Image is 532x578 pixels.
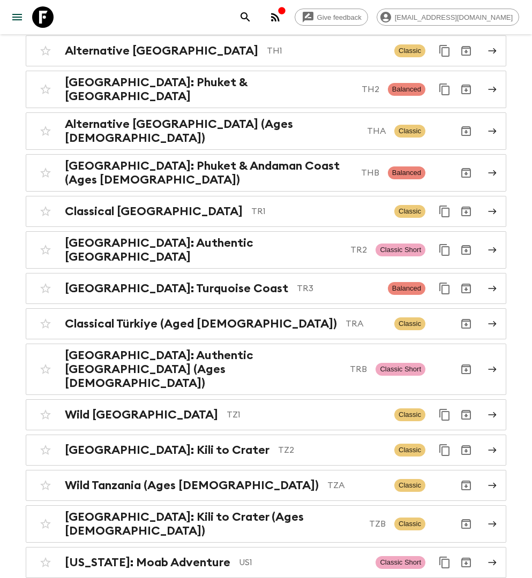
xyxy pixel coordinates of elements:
span: Classic [394,205,425,218]
a: Give feedback [295,9,368,26]
span: Classic [394,518,425,530]
a: Alternative [GEOGRAPHIC_DATA]TH1ClassicDuplicate for 45-59Archive [26,35,506,66]
a: Classical Türkiye (Aged [DEMOGRAPHIC_DATA])TRAClassicArchive [26,308,506,339]
p: TRA [346,317,386,330]
span: Classic [394,317,425,330]
button: Archive [455,120,477,142]
span: Classic [394,479,425,492]
span: Classic [394,444,425,457]
button: Archive [455,359,477,380]
span: Give feedback [311,13,368,21]
button: search adventures [235,6,256,28]
button: Duplicate for 45-59 [434,404,455,425]
button: Archive [455,79,477,100]
button: Archive [455,404,477,425]
span: Classic [394,408,425,421]
a: Classical [GEOGRAPHIC_DATA]TR1ClassicDuplicate for 45-59Archive [26,196,506,227]
a: [GEOGRAPHIC_DATA]: Authentic [GEOGRAPHIC_DATA]TR2Classic ShortDuplicate for 45-59Archive [26,231,506,269]
a: [GEOGRAPHIC_DATA]: Kili to CraterTZ2ClassicDuplicate for 45-59Archive [26,435,506,466]
a: Wild [GEOGRAPHIC_DATA]TZ1ClassicDuplicate for 45-59Archive [26,399,506,430]
p: THB [361,166,379,179]
h2: Alternative [GEOGRAPHIC_DATA] (Ages [DEMOGRAPHIC_DATA]) [65,117,358,145]
a: [GEOGRAPHIC_DATA]: Phuket & [GEOGRAPHIC_DATA]TH2BalancedDuplicate for 45-59Archive [26,71,506,108]
button: Archive [455,239,477,261]
h2: [GEOGRAPHIC_DATA]: Authentic [GEOGRAPHIC_DATA] [65,236,342,264]
h2: [GEOGRAPHIC_DATA]: Kili to Crater [65,443,269,457]
button: Archive [455,162,477,184]
button: Duplicate for 45-59 [434,552,455,573]
p: US1 [239,556,367,569]
button: Duplicate for 45-59 [434,239,455,261]
a: Alternative [GEOGRAPHIC_DATA] (Ages [DEMOGRAPHIC_DATA])THAClassicArchive [26,112,506,150]
p: TRB [350,363,367,376]
span: [EMAIL_ADDRESS][DOMAIN_NAME] [389,13,519,21]
span: Classic [394,125,425,138]
p: TR2 [350,244,367,256]
button: Archive [455,475,477,496]
button: Archive [455,513,477,535]
h2: Classical Türkiye (Aged [DEMOGRAPHIC_DATA]) [65,317,337,331]
button: Duplicate for 45-59 [434,201,455,222]
h2: [GEOGRAPHIC_DATA]: Kili to Crater (Ages [DEMOGRAPHIC_DATA]) [65,510,361,538]
h2: [GEOGRAPHIC_DATA]: Phuket & [GEOGRAPHIC_DATA] [65,75,353,103]
p: TH1 [267,44,386,57]
span: Classic Short [376,363,425,376]
span: Balanced [388,83,425,96]
h2: [GEOGRAPHIC_DATA]: Phuket & Andaman Coast (Ages [DEMOGRAPHIC_DATA]) [65,159,353,187]
p: TZB [369,518,386,530]
p: TR1 [251,205,386,218]
button: Duplicate for 45-59 [434,278,455,299]
p: TZ2 [278,444,386,457]
p: THA [367,125,386,138]
button: Archive [455,313,477,334]
button: Archive [455,40,477,62]
span: Classic [394,44,425,57]
a: [US_STATE]: Moab AdventureUS1Classic ShortDuplicate for 45-59Archive [26,547,506,578]
button: Duplicate for 45-59 [434,439,455,461]
a: [GEOGRAPHIC_DATA]: Turquoise CoastTR3BalancedDuplicate for 45-59Archive [26,273,506,304]
button: Archive [455,439,477,461]
h2: Classical [GEOGRAPHIC_DATA] [65,204,243,218]
h2: [GEOGRAPHIC_DATA]: Authentic [GEOGRAPHIC_DATA] (Ages [DEMOGRAPHIC_DATA]) [65,348,341,390]
p: TH2 [362,83,379,96]
a: Wild Tanzania (Ages [DEMOGRAPHIC_DATA])TZAClassicArchive [26,470,506,501]
h2: Alternative [GEOGRAPHIC_DATA] [65,44,258,58]
button: Archive [455,201,477,222]
p: TZ1 [227,408,386,421]
span: Balanced [388,282,425,295]
div: [EMAIL_ADDRESS][DOMAIN_NAME] [377,9,519,26]
span: Classic Short [376,556,425,569]
button: Duplicate for 45-59 [434,40,455,62]
p: TZA [327,479,386,492]
button: menu [6,6,28,28]
span: Classic Short [376,244,425,256]
h2: Wild Tanzania (Ages [DEMOGRAPHIC_DATA]) [65,478,319,492]
button: Archive [455,552,477,573]
a: [GEOGRAPHIC_DATA]: Phuket & Andaman Coast (Ages [DEMOGRAPHIC_DATA])THBBalancedArchive [26,154,506,192]
button: Archive [455,278,477,299]
a: [GEOGRAPHIC_DATA]: Kili to Crater (Ages [DEMOGRAPHIC_DATA])TZBClassicArchive [26,505,506,543]
h2: [GEOGRAPHIC_DATA]: Turquoise Coast [65,282,288,295]
a: [GEOGRAPHIC_DATA]: Authentic [GEOGRAPHIC_DATA] (Ages [DEMOGRAPHIC_DATA])TRBClassic ShortArchive [26,344,506,395]
h2: [US_STATE]: Moab Adventure [65,556,230,569]
h2: Wild [GEOGRAPHIC_DATA] [65,408,218,422]
span: Balanced [388,166,425,179]
p: TR3 [297,282,379,295]
button: Duplicate for 45-59 [434,79,455,100]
